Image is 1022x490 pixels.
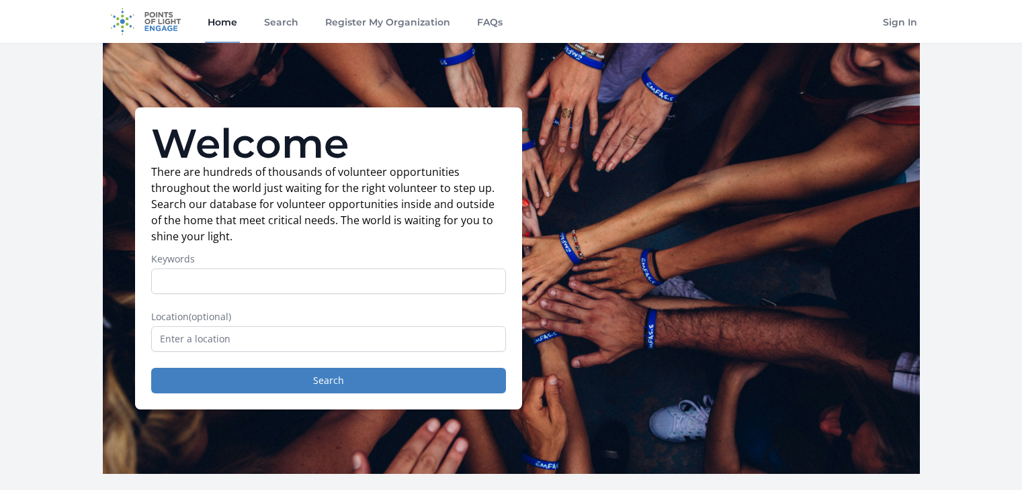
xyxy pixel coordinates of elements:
label: Location [151,310,506,324]
p: There are hundreds of thousands of volunteer opportunities throughout the world just waiting for ... [151,164,506,244]
span: (optional) [189,310,231,323]
input: Enter a location [151,326,506,352]
label: Keywords [151,252,506,266]
h1: Welcome [151,124,506,164]
button: Search [151,368,506,393]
